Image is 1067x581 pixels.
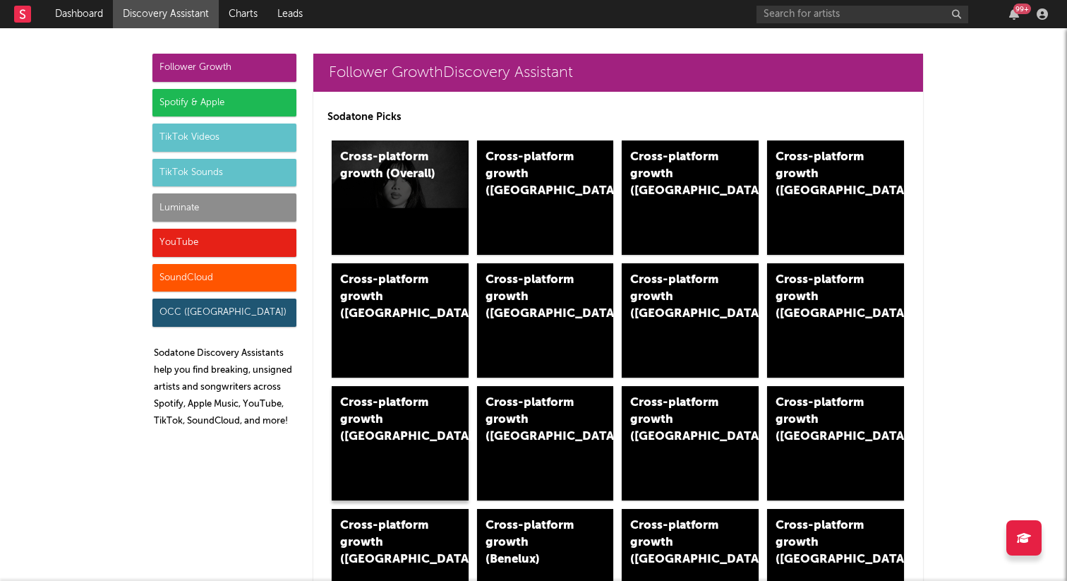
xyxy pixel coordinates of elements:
[477,140,614,255] a: Cross-platform growth ([GEOGRAPHIC_DATA])
[756,6,968,23] input: Search for artists
[767,263,904,378] a: Cross-platform growth ([GEOGRAPHIC_DATA])
[776,149,872,200] div: Cross-platform growth ([GEOGRAPHIC_DATA])
[477,386,614,501] a: Cross-platform growth ([GEOGRAPHIC_DATA])
[152,264,296,292] div: SoundCloud
[152,54,296,82] div: Follower Growth
[776,395,872,445] div: Cross-platform growth ([GEOGRAPHIC_DATA])
[630,395,726,445] div: Cross-platform growth ([GEOGRAPHIC_DATA])
[340,149,436,183] div: Cross-platform growth (Overall)
[477,263,614,378] a: Cross-platform growth ([GEOGRAPHIC_DATA])
[622,386,759,501] a: Cross-platform growth ([GEOGRAPHIC_DATA])
[332,263,469,378] a: Cross-platform growth ([GEOGRAPHIC_DATA])
[313,54,923,92] a: Follower GrowthDiscovery Assistant
[152,124,296,152] div: TikTok Videos
[1009,8,1019,20] button: 99+
[776,517,872,568] div: Cross-platform growth ([GEOGRAPHIC_DATA])
[776,272,872,323] div: Cross-platform growth ([GEOGRAPHIC_DATA])
[152,193,296,222] div: Luminate
[152,159,296,187] div: TikTok Sounds
[152,299,296,327] div: OCC ([GEOGRAPHIC_DATA])
[340,395,436,445] div: Cross-platform growth ([GEOGRAPHIC_DATA])
[767,140,904,255] a: Cross-platform growth ([GEOGRAPHIC_DATA])
[1013,4,1031,14] div: 99 +
[486,517,581,568] div: Cross-platform growth (Benelux)
[630,517,726,568] div: Cross-platform growth ([GEOGRAPHIC_DATA])
[340,272,436,323] div: Cross-platform growth ([GEOGRAPHIC_DATA])
[486,149,581,200] div: Cross-platform growth ([GEOGRAPHIC_DATA])
[486,395,581,445] div: Cross-platform growth ([GEOGRAPHIC_DATA])
[622,263,759,378] a: Cross-platform growth ([GEOGRAPHIC_DATA]/GSA)
[486,272,581,323] div: Cross-platform growth ([GEOGRAPHIC_DATA])
[630,272,726,323] div: Cross-platform growth ([GEOGRAPHIC_DATA]/GSA)
[152,229,296,257] div: YouTube
[327,109,909,126] p: Sodatone Picks
[332,140,469,255] a: Cross-platform growth (Overall)
[622,140,759,255] a: Cross-platform growth ([GEOGRAPHIC_DATA])
[154,345,296,430] p: Sodatone Discovery Assistants help you find breaking, unsigned artists and songwriters across Spo...
[152,89,296,117] div: Spotify & Apple
[630,149,726,200] div: Cross-platform growth ([GEOGRAPHIC_DATA])
[767,386,904,501] a: Cross-platform growth ([GEOGRAPHIC_DATA])
[332,386,469,501] a: Cross-platform growth ([GEOGRAPHIC_DATA])
[340,517,436,568] div: Cross-platform growth ([GEOGRAPHIC_DATA])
